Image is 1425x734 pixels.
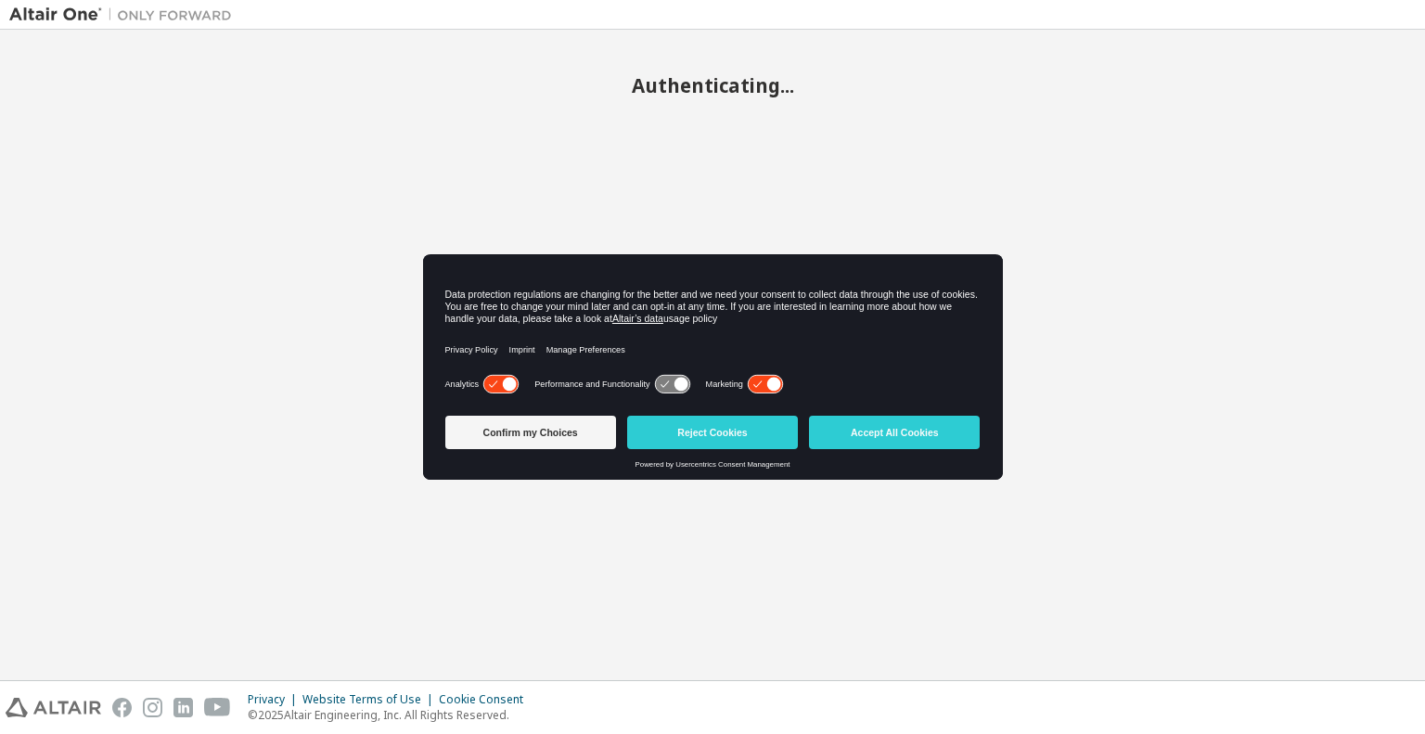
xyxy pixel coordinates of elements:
h2: Authenticating... [9,73,1416,97]
p: © 2025 Altair Engineering, Inc. All Rights Reserved. [248,707,534,723]
div: Privacy [248,692,302,707]
img: altair_logo.svg [6,698,101,717]
img: Altair One [9,6,241,24]
img: instagram.svg [143,698,162,717]
img: facebook.svg [112,698,132,717]
div: Cookie Consent [439,692,534,707]
div: Website Terms of Use [302,692,439,707]
img: youtube.svg [204,698,231,717]
img: linkedin.svg [173,698,193,717]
